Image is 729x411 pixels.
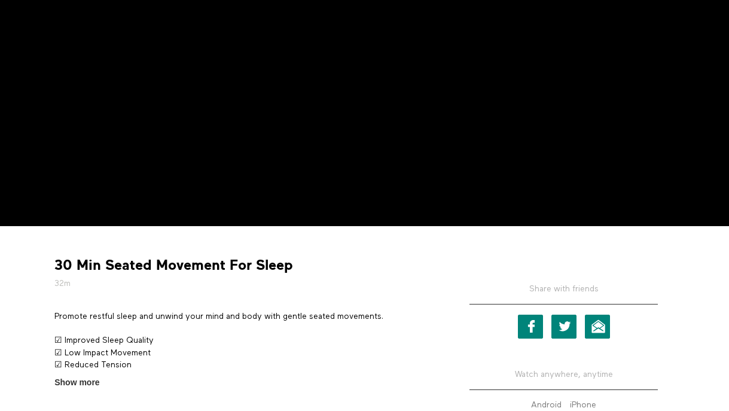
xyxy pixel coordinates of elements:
[54,310,435,322] p: Promote restful sleep and unwind your mind and body with gentle seated movements.
[567,401,599,409] a: iPhone
[585,315,610,339] a: Email
[570,401,596,409] strong: iPhone
[54,278,435,290] h5: 32m
[54,376,99,389] span: Show more
[518,315,543,339] a: Facebook
[469,283,658,305] h5: Share with friends
[551,315,577,339] a: Twitter
[469,360,658,390] h5: Watch anywhere, anytime
[54,256,293,275] strong: 30 Min Seated Movement For Sleep
[54,334,435,371] p: ☑ Improved Sleep Quality ☑ Low Impact Movement ☑ Reduced Tension
[531,401,562,409] strong: Android
[528,401,565,409] a: Android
